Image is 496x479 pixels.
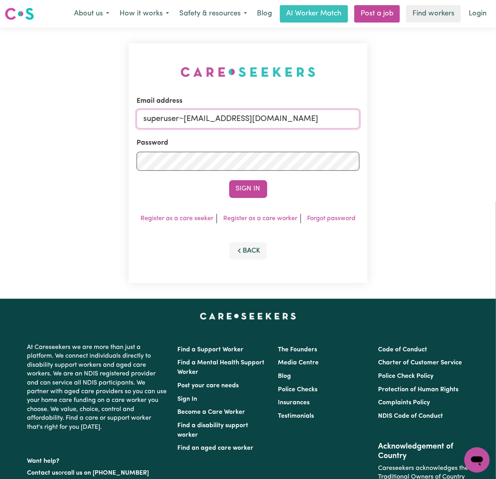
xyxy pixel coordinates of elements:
a: Code of Conduct [378,347,427,353]
a: Media Centre [278,360,319,366]
a: Register as a care worker [223,215,297,222]
a: Contact us [27,470,59,476]
a: Find an aged care worker [178,445,254,451]
a: Police Checks [278,387,317,393]
a: Protection of Human Rights [378,387,458,393]
a: Find a Mental Health Support Worker [178,360,265,375]
a: Find a Support Worker [178,347,244,353]
a: Blog [252,5,277,23]
p: At Careseekers we are more than just a platform. We connect individuals directly to disability su... [27,340,168,435]
a: Charter of Customer Service [378,360,462,366]
a: Post a job [354,5,400,23]
a: Become a Care Worker [178,409,245,415]
p: Want help? [27,454,168,466]
button: Safety & resources [174,6,252,22]
a: Sign In [178,396,198,402]
button: Back [229,242,267,260]
iframe: Button to launch messaging window [464,447,490,473]
a: Login [464,5,491,23]
button: Sign In [229,180,267,198]
a: Testimonials [278,413,314,419]
a: Careseekers logo [5,5,34,23]
a: Forgot password [307,215,355,222]
a: Careseekers home page [200,313,296,319]
button: About us [69,6,114,22]
a: call us on [PHONE_NUMBER] [65,470,149,476]
a: Insurances [278,400,310,406]
input: Email address [137,109,359,128]
a: Find a disability support worker [178,422,249,438]
a: Find workers [406,5,461,23]
a: AI Worker Match [280,5,348,23]
a: Register as a care seeker [141,215,213,222]
a: Police Check Policy [378,373,433,379]
img: Careseekers logo [5,7,34,21]
a: Complaints Policy [378,400,430,406]
a: Post your care needs [178,383,239,389]
a: Blog [278,373,291,379]
a: NDIS Code of Conduct [378,413,443,419]
button: How it works [114,6,174,22]
h2: Acknowledgement of Country [378,442,469,461]
label: Password [137,138,168,148]
label: Email address [137,96,182,106]
a: The Founders [278,347,317,353]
